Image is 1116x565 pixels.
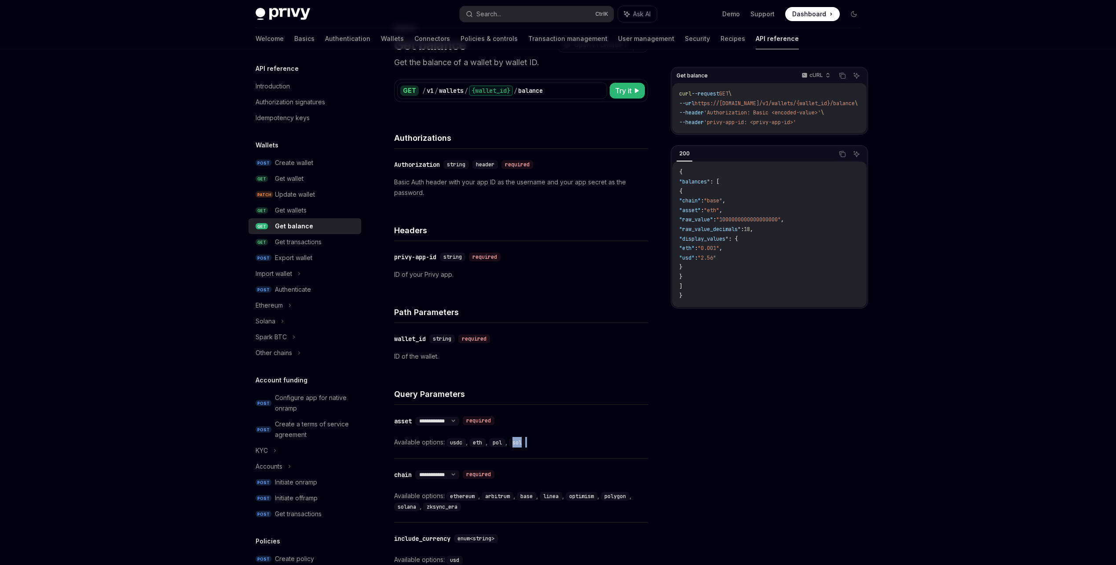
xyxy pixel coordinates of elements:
span: "base" [704,197,722,204]
div: wallets [439,86,464,95]
div: Initiate offramp [275,493,318,503]
div: include_currency [394,534,450,543]
a: Basics [294,28,315,49]
span: } [679,292,682,299]
span: GET [256,239,268,246]
div: required [463,416,494,425]
span: : [701,197,704,204]
span: : [ [710,178,719,185]
span: Ctrl K [595,11,608,18]
span: : { [728,235,738,242]
span: curl [679,90,692,97]
a: Policies & controls [461,28,518,49]
span: \ [821,109,824,116]
span: --url [679,100,695,107]
button: Search...CtrlK [460,6,614,22]
span: GET [719,90,728,97]
button: Ask AI [851,70,862,81]
div: v1 [427,86,434,95]
span: "0.001" [698,245,719,252]
code: ethereum [446,492,478,501]
span: POST [256,400,271,407]
span: "eth" [704,207,719,214]
p: Basic Auth header with your app ID as the username and your app secret as the password. [394,177,648,198]
span: --header [679,119,704,126]
a: POSTCreate a terms of service agreement [249,416,361,443]
a: Welcome [256,28,284,49]
a: POSTExport wallet [249,250,361,266]
span: "1000000000000000000" [716,216,781,223]
a: Demo [722,10,740,18]
p: cURL [809,72,823,79]
span: Dashboard [792,10,826,18]
div: , [394,501,423,512]
p: ID of your Privy app. [394,269,648,280]
span: 'privy-app-id: <privy-app-id>' [704,119,796,126]
span: : [741,226,744,233]
div: Create a terms of service agreement [275,419,356,440]
span: "usd" [679,254,695,261]
button: Ask AI [851,148,862,160]
div: Update wallet [275,189,315,200]
a: Introduction [249,78,361,94]
a: GETGet balance [249,218,361,234]
code: arbitrum [482,492,513,501]
p: ID of the wallet. [394,351,648,362]
span: --header [679,109,704,116]
div: Available options: [394,437,648,448]
a: GETGet transactions [249,234,361,250]
span: POST [256,286,271,293]
code: pol [489,438,505,447]
div: , [601,491,633,501]
div: Accounts [256,461,282,472]
span: { [679,169,682,176]
div: , [489,437,509,448]
div: , [469,437,489,448]
div: Authenticate [275,284,311,295]
a: POSTInitiate onramp [249,474,361,490]
div: asset [394,417,412,426]
span: POST [256,426,271,433]
div: Spark BTC [256,332,287,342]
div: Other chains [256,348,292,358]
div: , [446,437,469,448]
span: "eth" [679,245,695,252]
a: User management [618,28,674,49]
span: { [679,188,682,195]
div: privy-app-id [394,253,436,261]
div: / [465,86,468,95]
div: required [463,470,494,479]
button: Toggle dark mode [847,7,861,21]
span: "raw_value_decimals" [679,226,741,233]
span: : [713,216,716,223]
a: Wallets [381,28,404,49]
div: , [446,491,482,501]
a: Connectors [414,28,450,49]
code: usdc [446,438,466,447]
a: Support [750,10,775,18]
div: {wallet_id} [469,85,513,96]
a: POSTInitiate offramp [249,490,361,506]
a: Idempotency keys [249,110,361,126]
a: API reference [756,28,799,49]
span: , [722,197,725,204]
span: "display_values" [679,235,728,242]
h4: Headers [394,224,648,236]
a: Authorization signatures [249,94,361,110]
div: Idempotency keys [256,113,310,123]
a: POSTAuthenticate [249,282,361,297]
h4: Path Parameters [394,306,648,318]
h4: Query Parameters [394,388,648,400]
button: Try it [610,83,645,99]
span: header [476,161,494,168]
div: KYC [256,445,268,456]
span: \ [728,90,732,97]
a: POSTGet transactions [249,506,361,522]
span: Get balance [677,72,708,79]
span: POST [256,511,271,517]
span: "raw_value" [679,216,713,223]
code: polygon [601,492,629,501]
div: Introduction [256,81,290,92]
div: 200 [677,148,692,159]
a: Transaction management [528,28,607,49]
